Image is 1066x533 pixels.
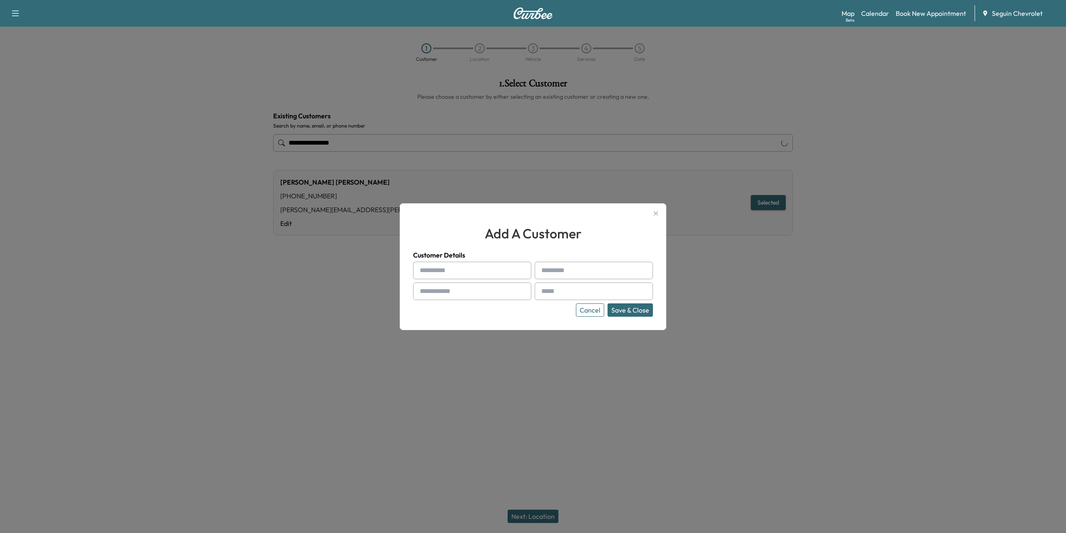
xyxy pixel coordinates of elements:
[513,8,553,19] img: Curbee Logo
[413,223,653,243] h2: add a customer
[608,303,653,317] button: Save & Close
[576,303,604,317] button: Cancel
[861,8,889,18] a: Calendar
[992,8,1043,18] span: Seguin Chevrolet
[413,250,653,260] h4: Customer Details
[896,8,966,18] a: Book New Appointment
[846,17,854,23] div: Beta
[842,8,854,18] a: MapBeta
